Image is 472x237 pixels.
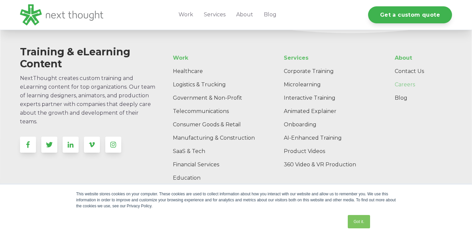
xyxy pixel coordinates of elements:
[278,145,378,158] a: Product Videos
[389,51,452,105] div: Navigation Menu
[76,191,396,209] div: This website stores cookies on your computer. These cookies are used to collect information about...
[168,91,267,105] a: Government & Non-Profit
[278,78,378,91] a: Microlearning
[168,145,267,158] a: SaaS & Tech
[278,65,378,78] a: Corporate Training
[168,105,267,118] a: Telecommunications
[168,78,267,91] a: Logistics & Trucking
[278,131,378,145] a: AI-Enhanced Training
[168,51,267,65] a: Work
[20,75,155,125] span: NextThought creates custom training and eLearning content for top organizations. Our team of lear...
[278,105,378,118] a: Animated Explainer
[20,46,130,70] span: Training & eLearning Content
[278,51,378,171] div: Navigation Menu
[278,118,378,131] a: Onboarding
[20,4,103,25] img: LG - NextThought Logo
[278,51,378,65] a: Services
[168,118,267,131] a: Consumer Goods & Retail
[168,131,267,145] a: Manufacturing & Construction
[389,78,452,91] a: Careers
[278,158,378,171] a: 360 Video & VR Production
[168,51,236,185] div: Navigation Menu
[278,91,378,105] a: Interactive Training
[389,91,452,105] a: Blog
[389,51,452,65] a: About
[368,6,452,23] a: Get a custom quote
[168,65,267,78] a: Healthcare
[168,158,267,171] a: Financial Services
[168,171,267,185] a: Education
[389,65,452,78] a: Contact Us
[348,215,370,228] a: Got it.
